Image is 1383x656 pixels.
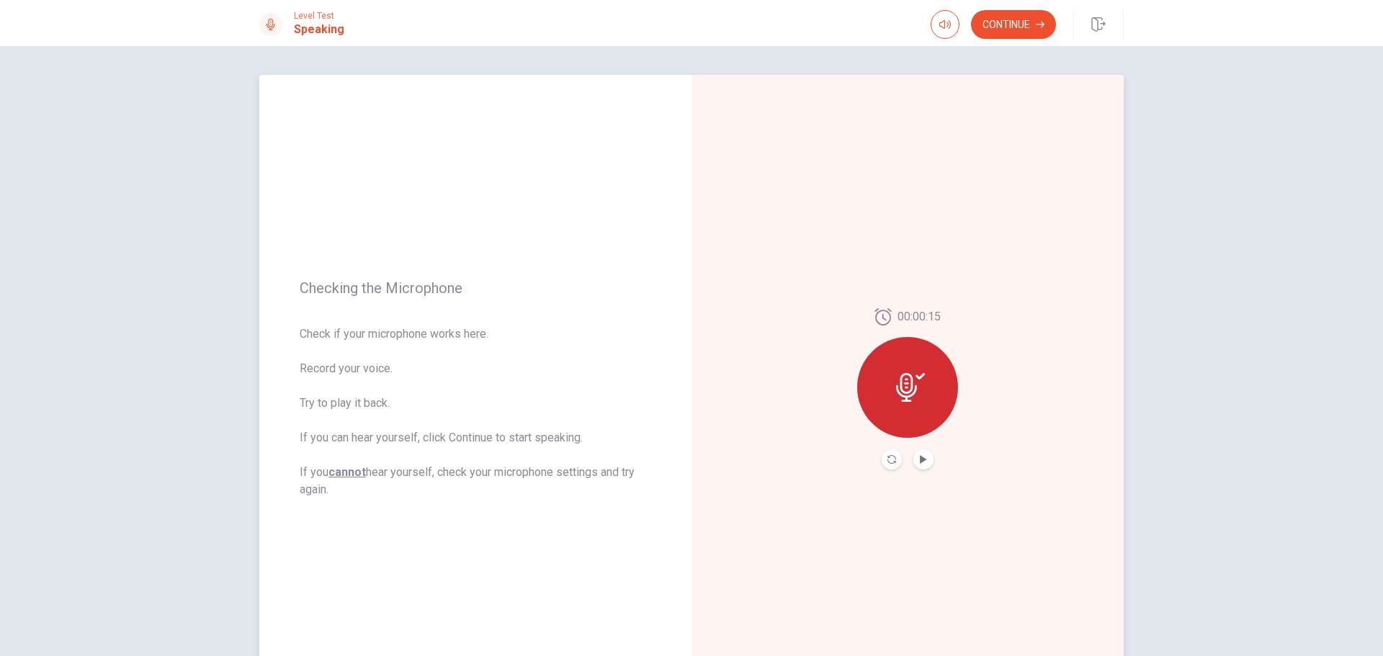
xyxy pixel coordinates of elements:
[300,325,651,498] span: Check if your microphone works here. Record your voice. Try to play it back. If you can hear your...
[294,21,344,38] h1: Speaking
[898,308,941,325] span: 00:00:15
[328,465,366,479] u: cannot
[882,449,902,469] button: Record Again
[294,11,344,21] span: Level Test
[971,10,1056,39] button: Continue
[913,449,934,469] button: Play Audio
[300,279,651,297] span: Checking the Microphone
